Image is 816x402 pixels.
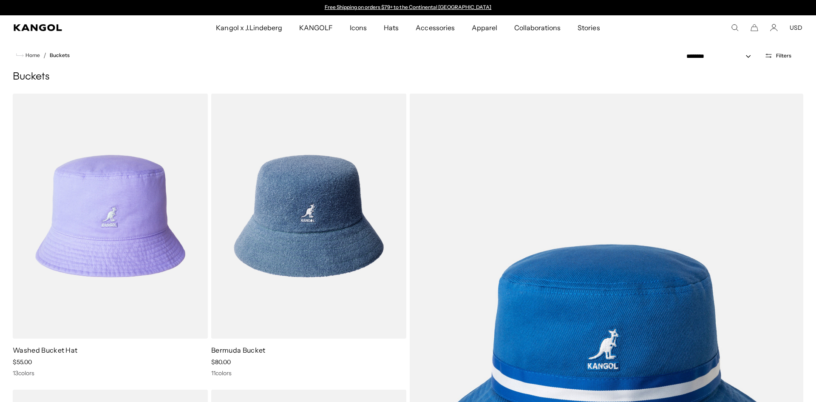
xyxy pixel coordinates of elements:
a: Bermuda Bucket [211,346,265,354]
slideshow-component: Announcement bar [320,4,496,11]
a: KANGOLF [291,15,341,40]
a: Kangol [14,24,143,31]
div: Announcement [320,4,496,11]
a: Hats [375,15,407,40]
a: Icons [341,15,375,40]
h1: Buckets [13,71,803,83]
span: Home [24,52,40,58]
div: 11 colors [211,369,406,377]
li: / [40,50,46,60]
div: 1 of 2 [320,4,496,11]
a: Washed Bucket Hat [13,346,77,354]
span: $80.00 [211,358,231,366]
span: Kangol x J.Lindeberg [216,15,282,40]
a: Free Shipping on orders $79+ to the Continental [GEOGRAPHIC_DATA] [325,4,492,10]
img: Bermuda Bucket [211,94,406,339]
a: Home [16,51,40,59]
span: Icons [350,15,367,40]
span: $55.00 [13,358,32,366]
span: Apparel [472,15,497,40]
a: Stories [569,15,608,40]
a: Kangol x J.Lindeberg [207,15,291,40]
a: Buckets [50,52,70,58]
span: KANGOLF [299,15,333,40]
select: Sort by: Featured [683,52,759,61]
a: Account [770,24,778,31]
button: Cart [751,24,758,31]
span: Accessories [416,15,454,40]
a: Accessories [407,15,463,40]
span: Hats [384,15,399,40]
button: Open filters [759,52,796,60]
summary: Search here [731,24,739,31]
a: Apparel [463,15,506,40]
span: Collaborations [514,15,561,40]
a: Collaborations [506,15,569,40]
span: Filters [776,53,791,59]
img: Washed Bucket Hat [13,94,208,339]
span: Stories [578,15,600,40]
div: 13 colors [13,369,208,377]
button: USD [790,24,802,31]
